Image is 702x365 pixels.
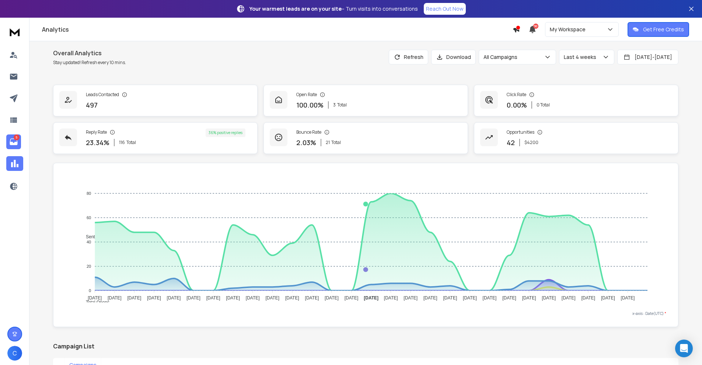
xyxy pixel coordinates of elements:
h2: Campaign List [53,342,678,351]
tspan: [DATE] [384,295,398,301]
tspan: [DATE] [127,295,141,301]
tspan: [DATE] [542,295,556,301]
button: Get Free Credits [628,22,689,37]
tspan: [DATE] [423,295,437,301]
a: Click Rate0.00%0 Total [474,85,678,116]
button: C [7,346,22,361]
tspan: [DATE] [265,295,279,301]
p: 5 [14,134,20,140]
tspan: [DATE] [88,295,102,301]
tspan: [DATE] [108,295,122,301]
h1: Analytics [42,25,513,34]
span: Total [337,102,347,108]
span: Sent [80,234,95,239]
tspan: 0 [89,288,91,293]
p: 0 Total [537,102,550,108]
tspan: [DATE] [601,295,615,301]
strong: Your warmest leads are on your site [249,5,342,12]
tspan: [DATE] [186,295,200,301]
p: Get Free Credits [643,26,684,33]
p: Bounce Rate [296,129,321,135]
tspan: [DATE] [502,295,516,301]
tspan: [DATE] [305,295,319,301]
tspan: [DATE] [404,295,418,301]
tspan: [DATE] [147,295,161,301]
a: Opportunities42$4200 [474,122,678,154]
a: Open Rate100.00%3Total [263,85,468,116]
p: 2.03 % [296,137,316,148]
tspan: [DATE] [581,295,596,301]
p: Refresh [404,53,423,61]
p: $ 4200 [524,140,538,145]
tspan: [DATE] [167,295,181,301]
p: Leads Contacted [86,92,119,98]
tspan: 60 [87,215,91,220]
div: 36 % positive replies [206,129,245,137]
p: Last 4 weeks [564,53,599,61]
a: Reply Rate23.34%116Total36% positive replies [53,122,258,154]
div: Open Intercom Messenger [675,340,693,357]
button: Download [431,50,476,64]
tspan: [DATE] [463,295,477,301]
img: logo [7,25,22,39]
p: 23.34 % [86,137,109,148]
tspan: 80 [87,191,91,196]
p: 100.00 % [296,100,324,110]
tspan: [DATE] [246,295,260,301]
p: My Workspace [550,26,589,33]
p: 0.00 % [507,100,527,110]
p: Reply Rate [86,129,107,135]
span: 21 [326,140,330,145]
h1: Overall Analytics [53,49,126,57]
p: Opportunities [507,129,534,135]
a: Reach Out Now [424,3,466,15]
tspan: [DATE] [285,295,299,301]
p: Click Rate [507,92,526,98]
tspan: [DATE] [522,295,536,301]
tspan: [DATE] [562,295,576,301]
tspan: [DATE] [483,295,497,301]
a: Bounce Rate2.03%21Total [263,122,468,154]
tspan: [DATE] [325,295,339,301]
p: Stay updated! Refresh every 10 mins. [53,60,126,66]
span: 3 [333,102,336,108]
a: 5 [6,134,21,149]
p: Open Rate [296,92,317,98]
a: Leads Contacted497 [53,85,258,116]
tspan: [DATE] [226,295,240,301]
span: Total Opens [80,300,109,305]
span: Total [331,140,341,145]
p: x-axis : Date(UTC) [65,311,666,316]
p: Download [446,53,471,61]
p: Reach Out Now [426,5,464,13]
p: 497 [86,100,98,110]
span: 50 [533,24,538,29]
tspan: [DATE] [621,295,635,301]
button: Refresh [389,50,428,64]
tspan: 40 [87,240,91,244]
span: Total [126,140,136,145]
tspan: [DATE] [206,295,220,301]
p: 42 [507,137,515,148]
tspan: 20 [87,264,91,269]
p: All Campaigns [483,53,520,61]
button: [DATE]-[DATE] [617,50,678,64]
span: 116 [119,140,125,145]
tspan: [DATE] [345,295,359,301]
tspan: [DATE] [364,295,378,301]
tspan: [DATE] [443,295,457,301]
p: – Turn visits into conversations [249,5,418,13]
